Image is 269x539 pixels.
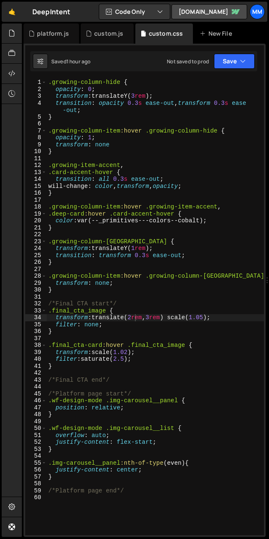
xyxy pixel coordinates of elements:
[25,404,47,411] div: 47
[25,100,47,114] div: 4
[25,335,47,342] div: 37
[25,321,47,328] div: 35
[25,425,47,432] div: 50
[25,494,47,501] div: 60
[25,114,47,121] div: 5
[25,370,47,377] div: 42
[25,377,47,384] div: 43
[25,162,47,169] div: 12
[25,224,47,232] div: 21
[167,58,209,65] div: Not saved to prod
[25,342,47,349] div: 38
[25,183,47,190] div: 15
[25,169,47,176] div: 13
[25,314,47,321] div: 34
[25,418,47,425] div: 49
[94,29,123,38] div: custom.js
[25,197,47,204] div: 17
[2,2,22,22] a: 🤙
[25,453,47,460] div: 54
[25,120,47,128] div: 6
[25,203,47,211] div: 18
[25,328,47,335] div: 36
[25,466,47,474] div: 56
[25,286,47,294] div: 30
[25,141,47,148] div: 9
[25,487,47,495] div: 59
[25,356,47,363] div: 40
[25,79,47,86] div: 1
[25,259,47,266] div: 26
[25,474,47,481] div: 57
[25,176,47,183] div: 14
[51,58,90,65] div: Saved
[25,411,47,418] div: 48
[25,252,47,259] div: 25
[200,29,235,38] div: New File
[25,86,47,93] div: 2
[25,300,47,307] div: 32
[25,93,47,100] div: 3
[25,397,47,404] div: 46
[25,134,47,141] div: 8
[25,273,47,280] div: 28
[25,294,47,301] div: 31
[171,4,247,19] a: [DOMAIN_NAME]
[99,4,170,19] button: Code Only
[25,349,47,356] div: 39
[25,432,47,439] div: 51
[25,148,47,155] div: 10
[25,217,47,224] div: 20
[25,245,47,252] div: 24
[25,460,47,467] div: 55
[25,383,47,391] div: 44
[25,307,47,315] div: 33
[66,58,91,65] div: 1 hour ago
[25,280,47,287] div: 29
[25,231,47,238] div: 22
[25,128,47,135] div: 7
[149,29,183,38] div: custom.css
[25,211,47,218] div: 19
[250,4,265,19] a: mm
[214,54,255,69] button: Save
[25,480,47,487] div: 58
[25,446,47,453] div: 53
[37,29,69,38] div: platform.js
[25,391,47,398] div: 45
[25,238,47,245] div: 23
[32,7,71,17] div: DeepIntent
[25,190,47,197] div: 16
[25,155,47,162] div: 11
[25,266,47,273] div: 27
[25,439,47,446] div: 52
[25,363,47,370] div: 41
